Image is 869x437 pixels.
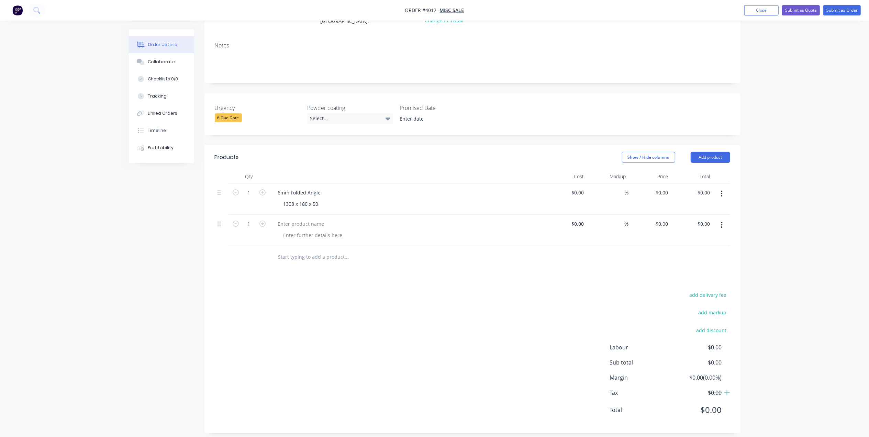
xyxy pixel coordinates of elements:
[129,105,194,122] button: Linked Orders
[693,325,730,335] button: add discount
[148,76,178,82] div: Checklists 0/0
[823,5,861,15] button: Submit as Order
[695,308,730,317] button: add markup
[129,122,194,139] button: Timeline
[148,93,167,99] div: Tracking
[610,406,671,414] span: Total
[307,104,393,112] label: Powder coating
[129,36,194,53] button: Order details
[440,7,464,14] a: Misc Sale
[625,189,629,197] span: %
[782,5,820,15] button: Submit as Quote
[629,170,671,183] div: Price
[215,113,242,122] div: 6 Due Date
[587,170,629,183] div: Markup
[744,5,779,15] button: Close
[148,145,174,151] div: Profitability
[671,373,722,382] span: $0.00 ( 0.00 %)
[610,389,671,397] span: Tax
[215,42,730,49] div: Notes
[671,358,722,367] span: $0.00
[278,199,324,209] div: 1308 x 180 x 50
[625,220,629,228] span: %
[229,170,270,183] div: Qty
[610,358,671,367] span: Sub total
[671,170,713,183] div: Total
[545,170,587,183] div: Cost
[215,104,301,112] label: Urgency
[400,104,486,112] label: Promised Date
[272,188,326,198] div: 6mm Folded Angle
[671,389,722,397] span: $0.00
[278,250,415,264] input: Start typing to add a product...
[610,373,671,382] span: Margin
[12,5,23,15] img: Factory
[622,152,675,163] button: Show / Hide columns
[148,110,177,116] div: Linked Orders
[395,114,480,124] input: Enter date
[405,7,440,14] span: Order #4012 -
[671,343,722,351] span: $0.00
[691,152,730,163] button: Add product
[129,88,194,105] button: Tracking
[129,70,194,88] button: Checklists 0/0
[148,42,177,48] div: Order details
[129,139,194,156] button: Profitability
[215,153,239,161] div: Products
[148,127,166,134] div: Timeline
[148,59,175,65] div: Collaborate
[610,343,671,351] span: Labour
[671,404,722,416] span: $0.00
[307,113,393,124] div: Select...
[686,290,730,300] button: add delivery fee
[129,53,194,70] button: Collaborate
